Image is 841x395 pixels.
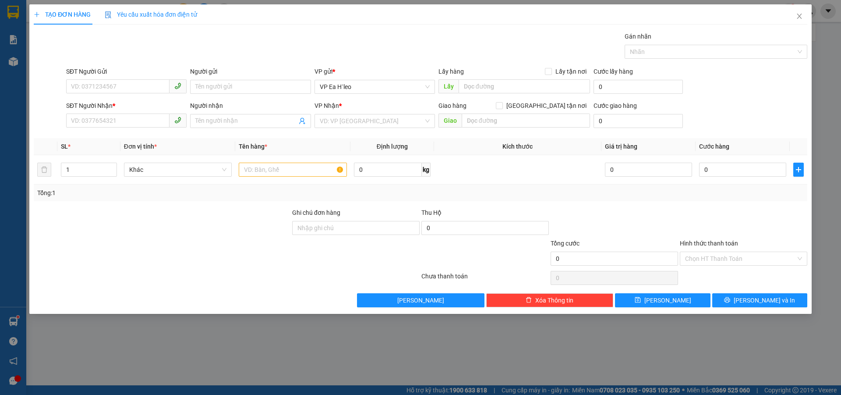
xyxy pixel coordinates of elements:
[239,163,347,177] input: VD: Bàn, Ghế
[34,11,40,18] span: plus
[314,67,435,76] div: VP gửi
[787,4,812,29] button: Close
[190,67,311,76] div: Người gửi
[462,114,590,128] input: Dọc đường
[37,163,51,177] button: delete
[625,33,651,40] label: Gán nhãn
[129,163,227,176] span: Khác
[174,82,181,89] span: phone
[66,101,187,110] div: SĐT Người Nhận
[438,102,466,109] span: Giao hàng
[594,114,683,128] input: Cước giao hàng
[239,143,267,150] span: Tên hàng
[615,293,710,307] button: save[PERSON_NAME]
[37,188,325,198] div: Tổng: 1
[34,11,91,18] span: TẠO ĐƠN HÀNG
[320,80,430,93] span: VP Ea H`leo
[66,67,187,76] div: SĐT Người Gửi
[535,295,573,305] span: Xóa Thông tin
[552,67,590,76] span: Lấy tận nơi
[680,240,738,247] label: Hình thức thanh toán
[174,117,181,124] span: phone
[644,295,691,305] span: [PERSON_NAME]
[377,143,408,150] span: Định lượng
[422,163,431,177] span: kg
[438,68,464,75] span: Lấy hàng
[605,143,637,150] span: Giá trị hàng
[292,209,340,216] label: Ghi chú đơn hàng
[421,209,442,216] span: Thu Hộ
[594,80,683,94] input: Cước lấy hàng
[551,240,580,247] span: Tổng cước
[397,295,444,305] span: [PERSON_NAME]
[105,11,112,18] img: icon
[503,101,590,110] span: [GEOGRAPHIC_DATA] tận nơi
[793,163,804,177] button: plus
[734,295,795,305] span: [PERSON_NAME] và In
[605,163,692,177] input: 0
[502,143,533,150] span: Kích thước
[796,13,803,20] span: close
[526,297,532,304] span: delete
[794,166,803,173] span: plus
[486,293,614,307] button: deleteXóa Thông tin
[712,293,807,307] button: printer[PERSON_NAME] và In
[124,143,157,150] span: Đơn vị tính
[420,271,550,287] div: Chưa thanh toán
[61,143,68,150] span: SL
[314,102,339,109] span: VP Nhận
[438,114,462,128] span: Giao
[105,11,197,18] span: Yêu cầu xuất hóa đơn điện tử
[699,143,729,150] span: Cước hàng
[594,102,637,109] label: Cước giao hàng
[438,79,459,93] span: Lấy
[724,297,730,304] span: printer
[594,68,633,75] label: Cước lấy hàng
[459,79,590,93] input: Dọc đường
[292,221,420,235] input: Ghi chú đơn hàng
[357,293,484,307] button: [PERSON_NAME]
[190,101,311,110] div: Người nhận
[299,117,306,125] span: user-add
[635,297,641,304] span: save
